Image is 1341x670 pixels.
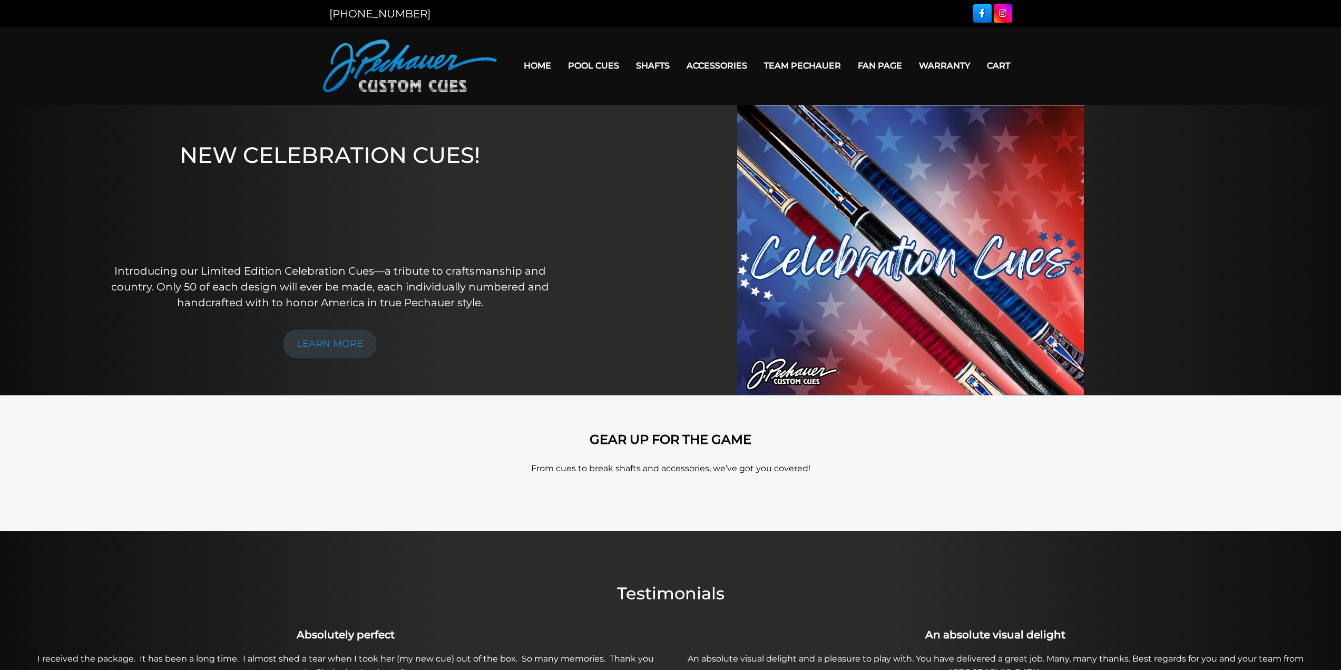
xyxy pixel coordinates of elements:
a: Cart [978,52,1019,79]
h3: An absolute visual delight [677,627,1315,643]
a: Fan Page [849,52,911,79]
img: Pechauer Custom Cues [323,40,497,92]
a: Shafts [628,52,678,79]
a: Warranty [911,52,978,79]
h3: Absolutely perfect [27,627,665,643]
p: From cues to break shafts and accessories, we’ve got you covered! [370,462,971,475]
a: LEARN MORE [283,329,377,358]
a: Pool Cues [560,52,628,79]
a: Accessories [678,52,756,79]
strong: GEAR UP FOR THE GAME [590,432,751,447]
a: [PHONE_NUMBER] [329,7,430,20]
a: Team Pechauer [756,52,849,79]
a: Home [515,52,560,79]
h1: NEW CELEBRATION CUES! [106,142,554,249]
p: Introducing our Limited Edition Celebration Cues—a tribute to craftsmanship and country. Only 50 ... [106,263,554,310]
